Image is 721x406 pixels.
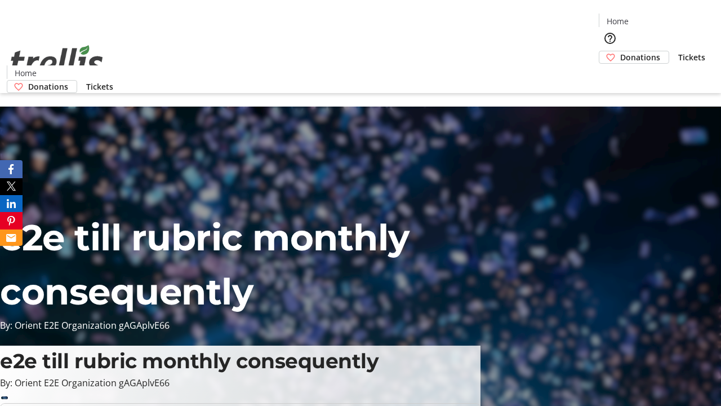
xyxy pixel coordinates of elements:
[669,51,714,63] a: Tickets
[599,51,669,64] a: Donations
[599,64,621,86] button: Cart
[86,81,113,92] span: Tickets
[7,33,107,89] img: Orient E2E Organization gAGAplvE66's Logo
[599,27,621,50] button: Help
[678,51,705,63] span: Tickets
[607,15,629,27] span: Home
[599,15,635,27] a: Home
[15,67,37,79] span: Home
[620,51,660,63] span: Donations
[77,81,122,92] a: Tickets
[7,80,77,93] a: Donations
[28,81,68,92] span: Donations
[7,67,43,79] a: Home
